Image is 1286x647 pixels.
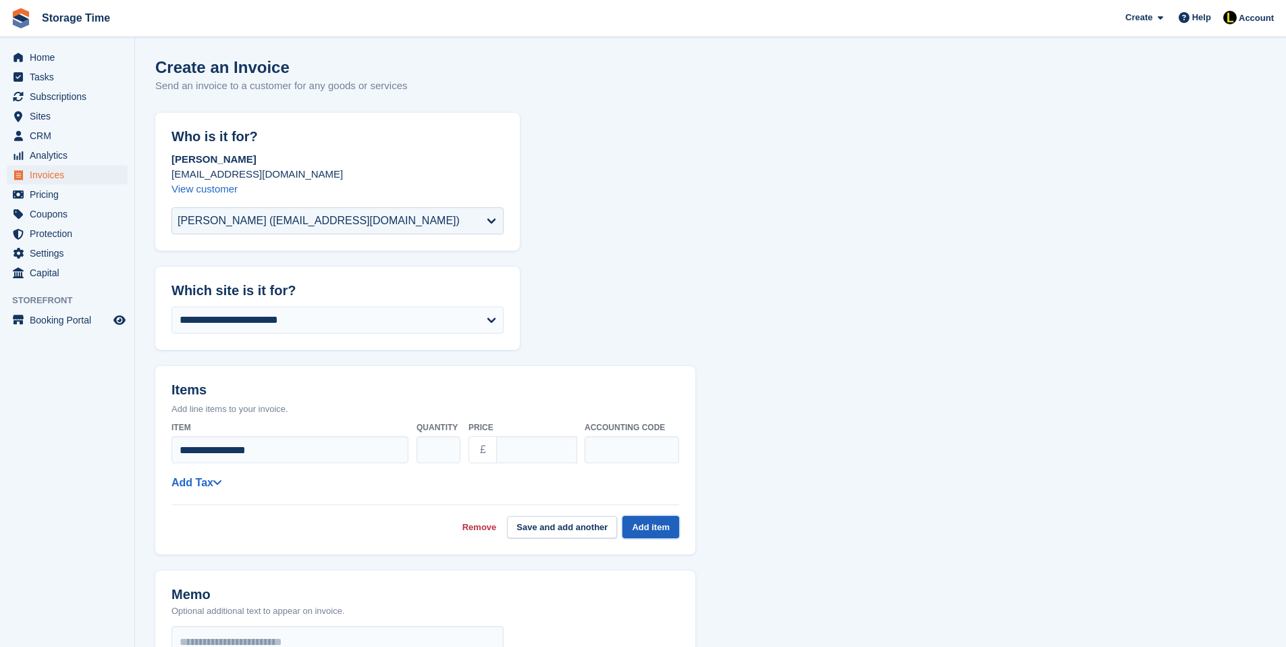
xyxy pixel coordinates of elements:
[171,421,408,434] label: Item
[30,126,111,145] span: CRM
[7,311,128,330] a: menu
[7,48,128,67] a: menu
[171,283,504,299] h2: Which site is it for?
[7,165,128,184] a: menu
[507,516,617,538] button: Save and add another
[30,146,111,165] span: Analytics
[468,421,577,434] label: Price
[585,421,679,434] label: Accounting code
[155,78,408,94] p: Send an invoice to a customer for any goods or services
[171,382,679,400] h2: Items
[7,87,128,106] a: menu
[30,68,111,86] span: Tasks
[7,263,128,282] a: menu
[30,87,111,106] span: Subscriptions
[7,205,128,224] a: menu
[30,224,111,243] span: Protection
[171,183,238,195] a: View customer
[171,167,504,182] p: [EMAIL_ADDRESS][DOMAIN_NAME]
[111,312,128,328] a: Preview store
[12,294,134,307] span: Storefront
[1192,11,1211,24] span: Help
[30,263,111,282] span: Capital
[30,107,111,126] span: Sites
[178,213,460,229] div: [PERSON_NAME] ([EMAIL_ADDRESS][DOMAIN_NAME])
[36,7,115,29] a: Storage Time
[30,48,111,67] span: Home
[171,129,504,145] h2: Who is it for?
[462,521,497,534] a: Remove
[1239,11,1274,25] span: Account
[7,68,128,86] a: menu
[1125,11,1152,24] span: Create
[30,185,111,204] span: Pricing
[7,107,128,126] a: menu
[171,477,221,488] a: Add Tax
[30,205,111,224] span: Coupons
[171,587,345,602] h2: Memo
[7,185,128,204] a: menu
[7,126,128,145] a: menu
[155,58,408,76] h1: Create an Invoice
[7,146,128,165] a: menu
[30,244,111,263] span: Settings
[7,244,128,263] a: menu
[11,8,31,28] img: stora-icon-8386f47178a22dfd0bd8f6a31ec36ba5ce8667c1dd55bd0f319d3a0aa187defe.svg
[171,604,345,618] p: Optional additional text to appear on invoice.
[7,224,128,243] a: menu
[30,311,111,330] span: Booking Portal
[1223,11,1237,24] img: Laaibah Sarwar
[171,403,679,416] p: Add line items to your invoice.
[417,421,460,434] label: Quantity
[622,516,679,538] button: Add item
[171,152,504,167] p: [PERSON_NAME]
[30,165,111,184] span: Invoices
